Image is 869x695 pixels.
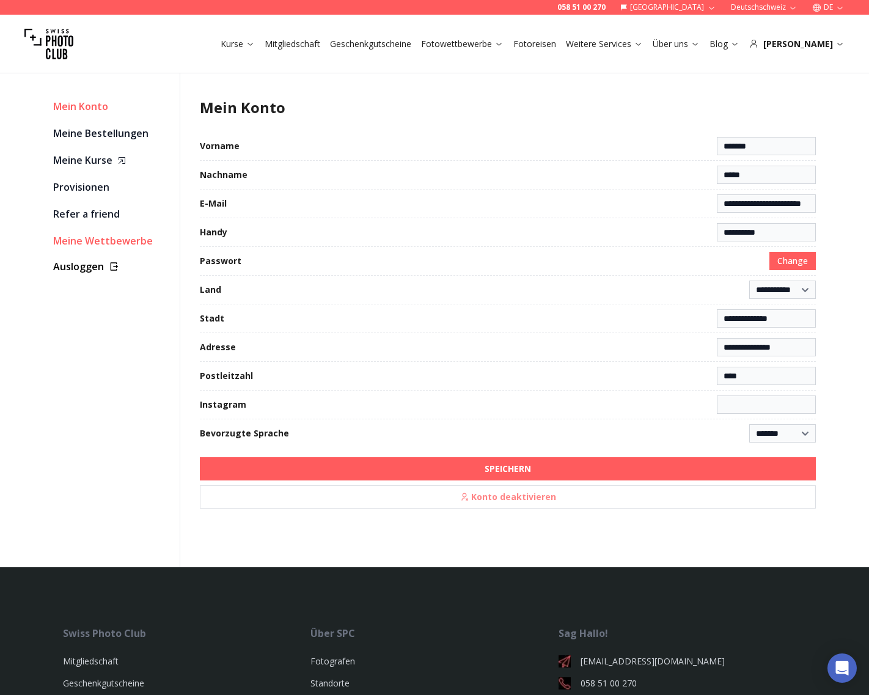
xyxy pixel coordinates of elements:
[63,677,144,689] a: Geschenkgutscheine
[53,125,170,142] a: Meine Bestellungen
[827,653,857,683] div: Open Intercom Messenger
[53,259,170,274] button: Ausloggen
[705,35,744,53] button: Blog
[63,626,310,641] div: Swiss Photo Club
[310,655,355,667] a: Fotografen
[221,38,255,50] a: Kurse
[310,626,558,641] div: Über SPC
[200,485,816,509] button: Konto deaktivieren
[648,35,705,53] button: Über uns
[508,35,561,53] button: Fotoreisen
[200,197,227,210] label: E-Mail
[260,35,325,53] button: Mitgliedschaft
[559,655,806,667] a: [EMAIL_ADDRESS][DOMAIN_NAME]
[200,457,816,480] button: SPEICHERN
[566,38,643,50] a: Weitere Services
[63,655,119,667] a: Mitgliedschaft
[265,38,320,50] a: Mitgliedschaft
[216,35,260,53] button: Kurse
[559,677,806,689] a: 058 51 00 270
[53,152,170,169] a: Meine Kurse
[200,312,224,325] label: Stadt
[330,38,411,50] a: Geschenkgutscheine
[53,232,170,249] a: Meine Wettbewerbe
[710,38,739,50] a: Blog
[416,35,508,53] button: Fotowettbewerbe
[200,427,289,439] label: Bevorzugte Sprache
[53,178,170,196] a: Provisionen
[485,463,531,475] b: SPEICHERN
[557,2,606,12] a: 058 51 00 270
[53,205,170,222] a: Refer a friend
[325,35,416,53] button: Geschenkgutscheine
[421,38,504,50] a: Fotowettbewerbe
[777,255,808,267] span: Change
[53,98,170,115] div: Mein Konto
[749,38,845,50] div: [PERSON_NAME]
[559,626,806,641] div: Sag Hallo!
[200,284,221,296] label: Land
[561,35,648,53] button: Weitere Services
[200,341,236,353] label: Adresse
[200,140,240,152] label: Vorname
[24,20,73,68] img: Swiss photo club
[513,38,556,50] a: Fotoreisen
[769,252,816,270] button: Change
[200,255,241,267] label: Passwort
[200,98,816,117] h1: Mein Konto
[200,370,253,382] label: Postleitzahl
[653,38,700,50] a: Über uns
[200,399,246,411] label: Instagram
[200,169,248,181] label: Nachname
[310,677,350,689] a: Standorte
[453,487,563,507] span: Konto deaktivieren
[200,226,227,238] label: Handy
